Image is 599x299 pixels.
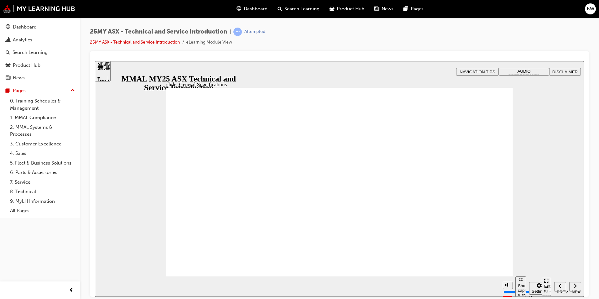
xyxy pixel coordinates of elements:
a: 6. Parts & Accessories [8,168,77,177]
span: learningRecordVerb_ATTEMPT-icon [233,28,242,36]
span: pages-icon [404,5,408,13]
a: 25MY ASX - Technical and Service Introduction [90,39,180,45]
li: eLearning Module View [186,39,232,46]
a: news-iconNews [369,3,398,15]
button: Pages [3,85,77,97]
span: car-icon [6,63,10,68]
nav: slide navigation [447,215,486,236]
div: Show captions (Ctrl+Alt+C) [423,222,429,236]
a: 1. MMAL Compliance [8,113,77,123]
span: 25MY ASX - Technical and Service Introduction [90,28,227,35]
a: 8. Technical [8,187,77,197]
span: news-icon [6,75,10,81]
a: search-iconSearch Learning [273,3,325,15]
a: All Pages [8,206,77,216]
span: Search Learning [284,5,320,13]
div: PREV [462,228,469,233]
span: Product Hub [337,5,364,13]
div: Product Hub [13,62,40,69]
a: pages-iconPages [398,3,429,15]
span: pages-icon [6,88,10,94]
button: BW [585,3,596,14]
div: Attempted [244,29,265,35]
img: mmal [3,5,75,13]
a: Product Hub [3,60,77,71]
span: | [230,28,231,35]
button: NAVIGATION TIPS [361,7,404,14]
button: Settings [434,221,454,233]
span: prev-icon [69,286,74,294]
a: Dashboard [3,21,77,33]
a: 2. MMAL Systems & Processes [8,123,77,139]
span: up-icon [70,87,75,95]
button: DISCLAIMER [454,7,486,14]
span: Dashboard [244,5,268,13]
div: Analytics [13,36,32,44]
div: Search Learning [13,49,48,56]
span: DISCLAIMER [457,8,483,13]
span: car-icon [330,5,334,13]
span: guage-icon [237,5,241,13]
span: guage-icon [6,24,10,30]
span: search-icon [6,50,10,55]
span: chart-icon [6,37,10,43]
label: Zoom to fit [434,233,447,252]
span: Pages [411,5,424,13]
a: 3. Customer Excellence [8,139,77,149]
a: car-iconProduct Hub [325,3,369,15]
button: Next (Ctrl+Alt+Period) [474,221,486,230]
div: misc controls [405,215,444,236]
a: 5. Fleet & Business Solutions [8,158,77,168]
div: Dashboard [13,24,37,31]
a: 9. MyLH Information [8,197,77,206]
div: Enter full-screen (Ctrl+Alt+F) [449,223,454,242]
button: AUDIO PREFERENCES [404,7,454,14]
span: News [382,5,393,13]
button: DashboardAnalyticsSearch LearningProduct HubNews [3,20,77,85]
button: Enter full-screen (Ctrl+Alt+F) [447,217,456,235]
span: news-icon [374,5,379,13]
button: Mute (Ctrl+Alt+M) [408,221,418,228]
a: 7. Service [8,177,77,187]
a: 0. Training Schedules & Management [8,96,77,113]
a: Analytics [3,34,77,46]
div: Settings [437,228,452,233]
div: NEXT [477,228,484,233]
button: Previous (Ctrl+Alt+Comma) [459,221,471,230]
span: NAVIGATION TIPS [365,8,400,13]
div: Pages [13,87,26,94]
button: Show captions (Ctrl+Alt+C) [420,215,431,236]
a: Search Learning [3,47,77,58]
a: News [3,72,77,84]
span: search-icon [278,5,282,13]
span: AUDIO PREFERENCES [414,8,445,17]
input: volume [409,228,449,233]
div: News [13,74,25,81]
span: BW [587,5,594,13]
a: 4. Sales [8,149,77,158]
a: guage-iconDashboard [232,3,273,15]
